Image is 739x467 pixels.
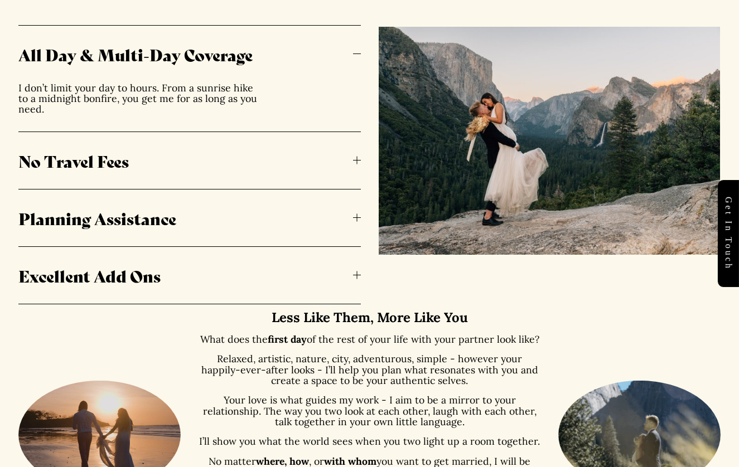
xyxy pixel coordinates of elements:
[18,189,360,246] button: Planning Assistance
[199,395,540,427] p: Your love is what guides my work - I aim to be a mirror to your relationship. The way you two loo...
[18,42,352,66] span: All Day & Multi-Day Coverage
[18,82,258,115] p: I don’t limit your day to hours. From a sunrise hike to a midnight bonfire, you get me for as lon...
[18,82,360,132] div: All Day & Multi-Day Coverage
[268,333,307,346] strong: first day
[18,206,352,230] span: Planning Assistance
[18,149,352,172] span: No Travel Fees
[18,247,360,304] button: Excellent Add Ons
[199,334,540,344] p: What does the of the rest of your life with your partner look like?
[18,132,360,189] button: No Travel Fees
[199,353,540,386] p: Relaxed, artistic, nature, city, adventurous, simple - however your happily-ever-after looks - I’...
[718,180,739,287] a: Get in touch
[18,264,352,287] span: Excellent Add Ons
[199,436,540,446] p: I’ll show you what the world sees when you two light up a room together.
[18,26,360,82] button: All Day & Multi-Day Coverage
[272,309,468,326] strong: Less Like Them, More Like You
